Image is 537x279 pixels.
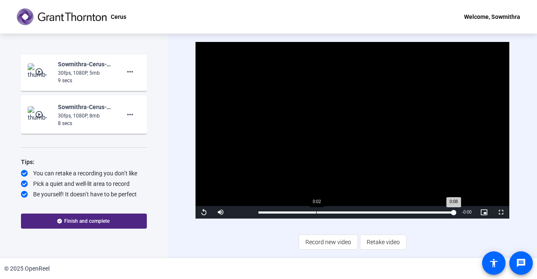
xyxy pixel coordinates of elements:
[21,180,147,188] div: Pick a quiet and well-lit area to record
[111,12,126,22] p: Cerus
[258,211,454,214] div: Progress Bar
[17,8,107,25] img: OpenReel logo
[305,234,351,250] span: Record new video
[360,235,407,250] button: Retake video
[58,112,114,120] div: 30fps, 1080P, 8mb
[367,234,400,250] span: Retake video
[64,218,109,224] span: Finish and complete
[21,214,147,229] button: Finish and complete
[212,206,229,219] button: Mute
[35,110,45,119] mat-icon: play_circle_outline
[58,59,114,69] div: Sowmithra-Cerus-Cerus-1759156471662-webcam
[58,69,114,77] div: 30fps, 1080P, 5mb
[196,42,509,219] div: Video Player
[299,235,358,250] button: Record new video
[476,206,493,219] button: Picture-in-Picture
[493,206,509,219] button: Fullscreen
[4,264,50,273] div: © 2025 OpenReel
[28,63,52,80] img: thumb-nail
[516,258,526,268] mat-icon: message
[58,77,114,84] div: 9 secs
[125,110,135,120] mat-icon: more_horiz
[21,157,147,167] div: Tips:
[21,169,147,177] div: You can retake a recording you don’t like
[464,210,472,214] span: 0:00
[462,210,463,214] span: -
[58,120,114,127] div: 8 secs
[58,102,114,112] div: Sowmithra-Cerus-Cerus-1759156328711-webcam
[489,258,499,268] mat-icon: accessibility
[125,67,135,77] mat-icon: more_horiz
[21,190,147,198] div: Be yourself! It doesn’t have to be perfect
[35,68,45,76] mat-icon: play_circle_outline
[28,106,52,123] img: thumb-nail
[196,206,212,219] button: Replay
[464,12,520,22] div: Welcome, Sowmithra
